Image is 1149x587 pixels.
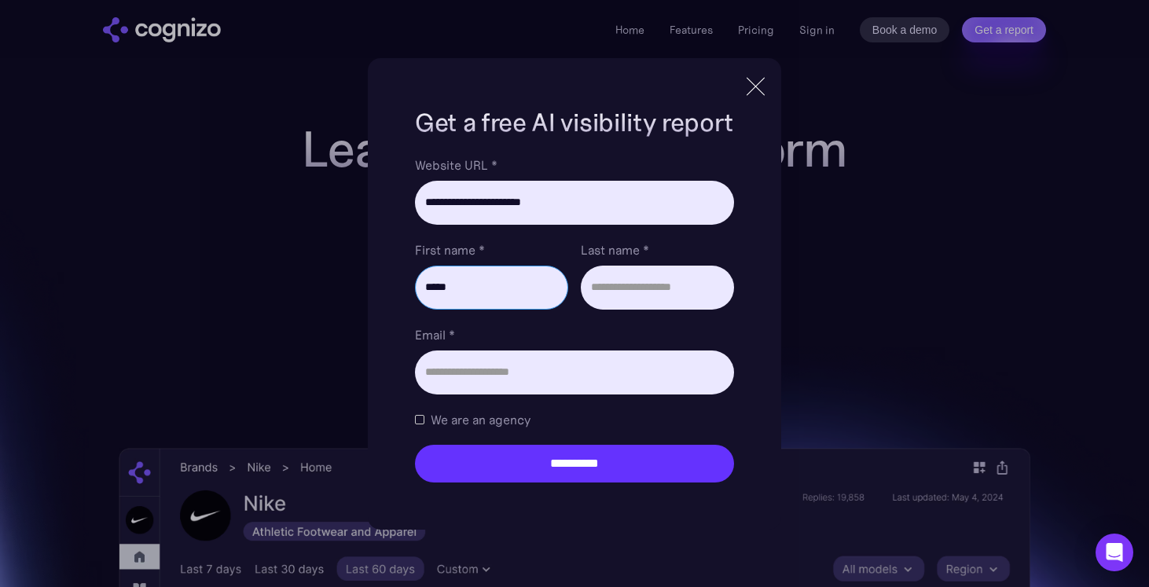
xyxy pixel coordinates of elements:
[1096,534,1133,571] div: Open Intercom Messenger
[415,240,568,259] label: First name *
[431,410,530,429] span: We are an agency
[415,105,734,140] h1: Get a free AI visibility report
[415,156,734,174] label: Website URL *
[581,240,734,259] label: Last name *
[415,325,734,344] label: Email *
[415,156,734,482] form: Brand Report Form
